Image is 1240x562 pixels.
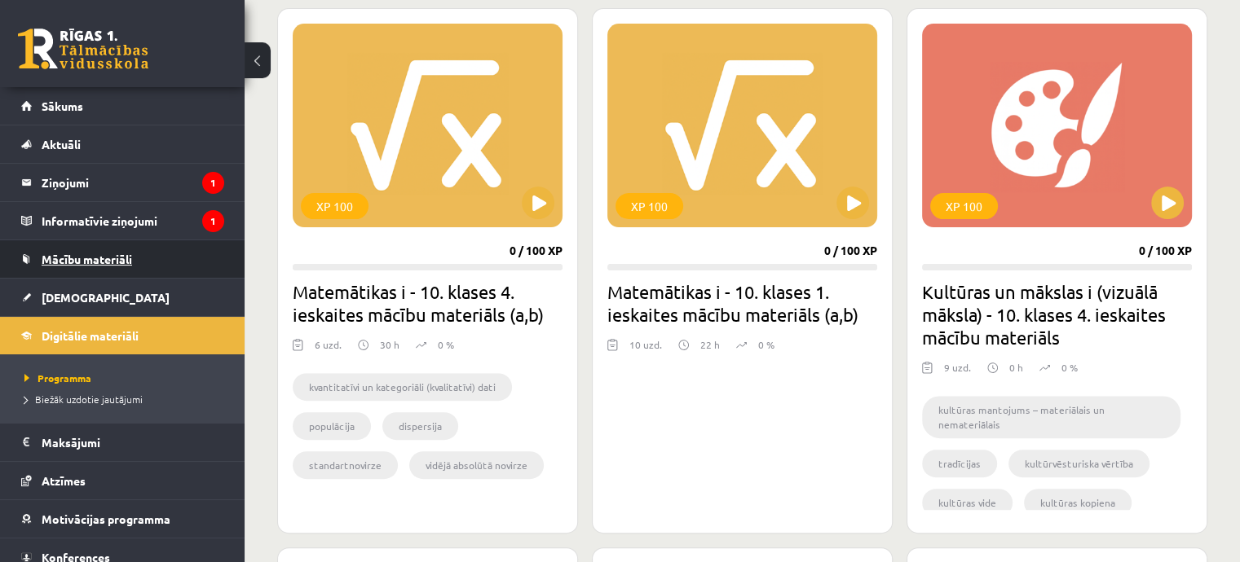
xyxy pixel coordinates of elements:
span: Biežāk uzdotie jautājumi [24,393,143,406]
li: kvantitatīvi un kategoriāli (kvalitatīvi) dati [293,373,512,401]
div: 6 uzd. [315,337,342,362]
p: 0 h [1009,360,1023,375]
span: Sākums [42,99,83,113]
p: 0 % [758,337,774,352]
a: Sākums [21,87,224,125]
li: kultūras kopiena [1024,489,1132,516]
li: kultūrvēsturiska vērtība [1008,450,1150,477]
legend: Ziņojumi [42,164,224,201]
a: Motivācijas programma [21,500,224,538]
li: vidējā absolūtā novirze [409,451,544,479]
a: Rīgas 1. Tālmācības vidusskola [18,29,148,69]
a: Biežāk uzdotie jautājumi [24,392,228,406]
a: Ziņojumi1 [21,164,224,201]
span: Aktuāli [42,137,81,151]
a: Aktuāli [21,125,224,163]
p: 22 h [700,337,720,352]
div: XP 100 [616,193,683,219]
span: Digitālie materiāli [42,328,139,343]
i: 1 [202,210,224,232]
i: 1 [202,172,224,194]
p: 0 % [438,337,454,352]
span: Atzīmes [42,473,86,488]
span: Mācību materiāli [42,252,132,266]
a: Atzīmes [21,462,224,499]
p: 0 % [1061,360,1078,375]
li: kultūras mantojums – materiālais un nemateriālais [922,396,1180,438]
li: kultūras vide [922,489,1013,516]
h2: Matemātikas i - 10. klases 4. ieskaites mācību materiāls (a,b) [293,280,563,326]
a: [DEMOGRAPHIC_DATA] [21,279,224,316]
legend: Informatīvie ziņojumi [42,202,224,239]
span: [DEMOGRAPHIC_DATA] [42,290,170,305]
li: populācija [293,412,371,440]
a: Maksājumi [21,424,224,461]
legend: Maksājumi [42,424,224,461]
div: XP 100 [930,193,998,219]
p: 30 h [380,337,399,352]
a: Mācību materiāli [21,240,224,278]
div: XP 100 [301,193,368,219]
h2: Matemātikas i - 10. klases 1. ieskaites mācību materiāls (a,b) [607,280,877,326]
a: Digitālie materiāli [21,317,224,354]
h2: Kultūras un mākslas i (vizuālā māksla) - 10. klases 4. ieskaites mācību materiāls [922,280,1192,349]
a: Informatīvie ziņojumi1 [21,202,224,239]
li: standartnovirze [293,451,398,479]
li: tradīcijas [922,450,997,477]
span: Programma [24,371,91,384]
div: 10 uzd. [629,337,662,362]
li: dispersija [382,412,458,440]
div: 9 uzd. [944,360,971,384]
span: Motivācijas programma [42,512,170,526]
a: Programma [24,371,228,385]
